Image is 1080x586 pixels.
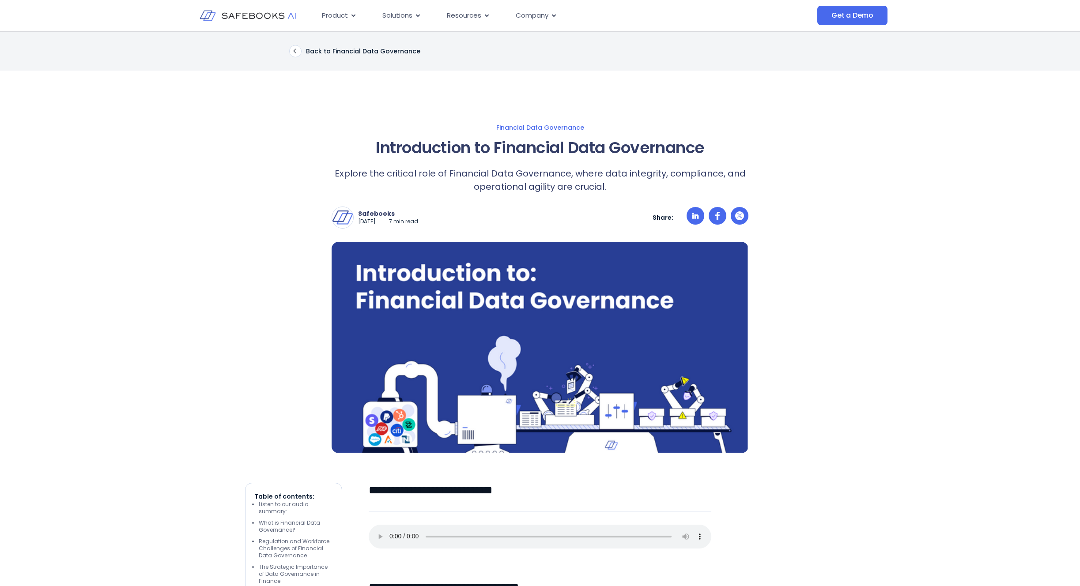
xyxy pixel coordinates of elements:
span: Resources [447,11,481,21]
span: Company [516,11,548,21]
nav: Menu [315,7,729,24]
span: Product [322,11,348,21]
div: Menu Toggle [315,7,729,24]
img: an image of a computer screen with the words,'an overview to financial data [332,242,748,453]
a: Get a Demo [817,6,887,25]
li: Regulation and Workforce Challenges of Financial Data Governance [259,538,333,559]
span: Get a Demo [831,11,873,20]
li: What is Financial Data Governance? [259,519,333,533]
img: Safebooks [332,207,353,228]
p: 7 min read [389,218,418,225]
a: Back to Financial Data Governance [289,45,420,57]
a: Financial Data Governance [245,124,835,131]
p: Share: [653,214,673,222]
h1: Introduction to Financial Data Governance [332,136,748,160]
p: Table of contents: [254,492,333,501]
span: Solutions [382,11,412,21]
li: The Strategic Importance of Data Governance in Finance [259,563,333,585]
p: [DATE] [358,218,376,225]
li: Listen to our audio summary: [259,501,333,515]
p: Safebooks [358,210,418,218]
p: Explore the critical role of Financial Data Governance, where data integrity, compliance, and ope... [332,167,748,193]
p: Back to Financial Data Governance [306,47,420,55]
